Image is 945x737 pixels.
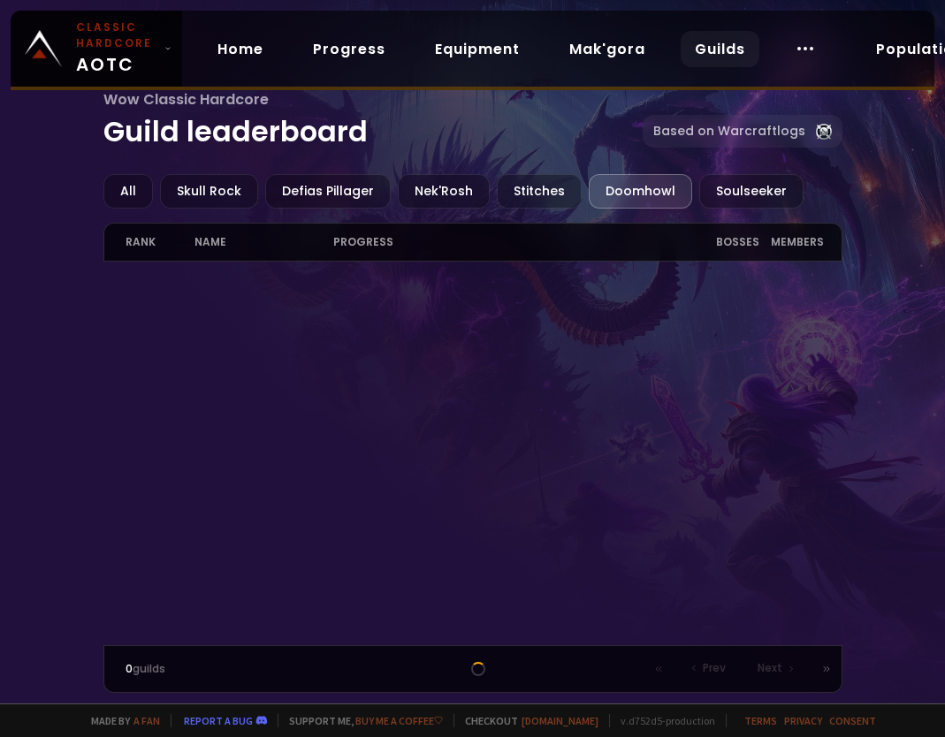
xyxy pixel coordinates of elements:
[126,661,133,676] span: 0
[355,714,443,727] a: Buy me a coffee
[133,714,160,727] a: a fan
[398,174,490,209] div: Nek'Rosh
[103,88,643,153] h1: Guild leaderboard
[421,31,534,67] a: Equipment
[744,714,777,727] a: Terms
[716,224,772,261] div: Bosses
[609,714,715,727] span: v. d752d5 - production
[333,224,715,261] div: progress
[76,19,157,51] small: Classic Hardcore
[829,714,876,727] a: Consent
[816,124,832,140] img: Warcraftlog
[703,660,726,676] span: Prev
[522,714,598,727] a: [DOMAIN_NAME]
[299,31,400,67] a: Progress
[278,714,443,727] span: Support me,
[203,31,278,67] a: Home
[771,224,819,261] div: members
[160,174,258,209] div: Skull Rock
[265,174,391,209] div: Defias Pillager
[194,224,333,261] div: name
[681,31,759,67] a: Guilds
[103,88,643,110] span: Wow Classic Hardcore
[758,660,782,676] span: Next
[497,174,582,209] div: Stitches
[126,224,195,261] div: rank
[76,19,157,78] span: AOTC
[643,115,842,148] a: Based on Warcraftlogs
[11,11,182,87] a: Classic HardcoreAOTC
[699,174,804,209] div: Soulseeker
[80,714,160,727] span: Made by
[453,714,598,727] span: Checkout
[555,31,659,67] a: Mak'gora
[184,714,253,727] a: Report a bug
[784,714,822,727] a: Privacy
[589,174,692,209] div: Doomhowl
[126,661,300,677] div: guilds
[103,174,153,209] div: All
